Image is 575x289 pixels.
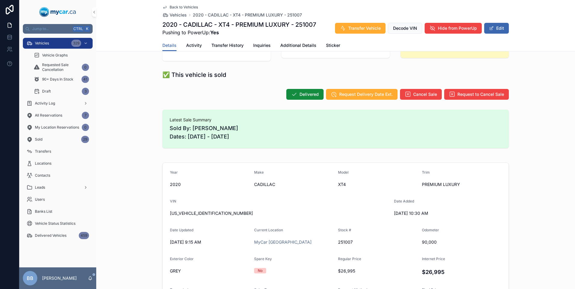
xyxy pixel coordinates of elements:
[35,221,75,226] span: Vehicle Status Statistics
[35,185,45,190] span: Leads
[81,136,89,143] div: 29
[394,199,414,203] span: Date Added
[211,42,244,48] span: Transfer History
[422,239,501,245] span: 90,000
[338,181,417,187] span: XT4
[413,91,437,97] span: Cancel Sale
[338,170,349,175] span: Model
[422,268,501,276] h4: $26,995
[162,42,177,48] span: Details
[42,77,73,82] span: 90+ Days In Stock
[30,86,93,97] a: Draft3
[35,197,45,202] span: Users
[394,210,473,216] span: [DATE] 10:30 AM
[162,12,187,18] a: Vehicles
[210,29,219,35] strong: Yes
[162,5,198,10] a: Back to Vehicles
[82,88,89,95] div: 3
[35,209,52,214] span: Banks List
[19,34,96,249] div: scrollable content
[35,149,51,154] span: Transfers
[326,40,340,52] a: Sticker
[23,38,93,49] a: Vehicles329
[186,42,202,48] span: Activity
[422,181,501,187] span: PREMIUM LUXURY
[23,24,93,34] button: Jump to...CtrlK
[162,71,226,79] h1: ✅ This vehicle is sold
[35,233,66,238] span: Delivered Vehicles
[457,91,504,97] span: Request to Cancel Sale
[23,218,93,229] a: Vehicle Status Statistics
[73,26,84,32] span: Ctrl
[71,40,81,47] div: 329
[162,29,316,36] span: Pushing to PowerUp:
[193,12,302,18] a: 2020 - CADILLAC - XT4 - PREMIUM LUXURY - 251007
[35,173,50,178] span: Contacts
[85,26,90,31] span: K
[23,206,93,217] a: Banks List
[23,182,93,193] a: Leads
[23,98,93,109] a: Activity Log
[170,228,193,232] span: Date Updated
[211,40,244,52] a: Transfer History
[170,268,249,274] span: GREY
[286,89,324,100] button: Delivered
[300,91,319,97] span: Delivered
[42,53,68,58] span: Vehicle Graphs
[23,146,93,157] a: Transfers
[39,7,76,17] img: App logo
[23,170,93,181] a: Contacts
[280,40,316,52] a: Additional Details
[42,62,79,72] span: Requested Sale Cancellation
[438,25,477,31] span: Hide from PowerUp
[338,228,351,232] span: Stock #
[82,64,89,71] div: 0
[335,23,386,34] button: Transfer Vehicle
[162,40,177,51] a: Details
[23,158,93,169] a: Locations
[42,275,77,281] p: [PERSON_NAME]
[30,50,93,61] a: Vehicle Graphs
[35,41,49,46] span: Vehicles
[82,112,89,119] div: 7
[338,257,361,261] span: Regular Price
[82,124,89,131] div: 0
[35,161,51,166] span: Locations
[23,110,93,121] a: All Reservations7
[32,26,70,31] span: Jump to...
[23,194,93,205] a: Users
[35,125,79,130] span: My Location Reservations
[170,170,178,175] span: Year
[254,181,334,187] span: CADILLAC
[23,122,93,133] a: My Location Reservations0
[170,239,249,245] span: [DATE] 9:15 AM
[388,23,422,34] button: Decode VIN
[338,268,417,274] span: $26,995
[254,257,272,261] span: Spare Key
[162,20,316,29] h1: 2020 - CADILLAC - XT4 - PREMIUM LUXURY - 251007
[81,76,89,83] div: 41
[339,91,393,97] span: Request Delivery Date Ext.
[170,199,176,203] span: VIN
[253,42,271,48] span: Inquiries
[484,23,509,34] button: Edit
[170,117,502,123] span: Latest Sale Summary
[253,40,271,52] a: Inquiries
[35,101,55,106] span: Activity Log
[326,42,340,48] span: Sticker
[30,74,93,85] a: 90+ Days In Stock41
[27,275,33,282] span: BB
[170,5,198,10] span: Back to Vehicles
[326,89,398,100] button: Request Delivery Date Ext.
[422,170,430,175] span: Trim
[280,42,316,48] span: Additional Details
[42,89,51,94] span: Draft
[170,257,194,261] span: Exterior Color
[338,239,417,245] span: 251007
[170,210,389,216] span: [US_VEHICLE_IDENTIFICATION_NUMBER]
[170,12,187,18] span: Vehicles
[30,62,93,73] a: Requested Sale Cancellation0
[35,137,42,142] span: Sold
[254,239,312,245] span: MyCar [GEOGRAPHIC_DATA]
